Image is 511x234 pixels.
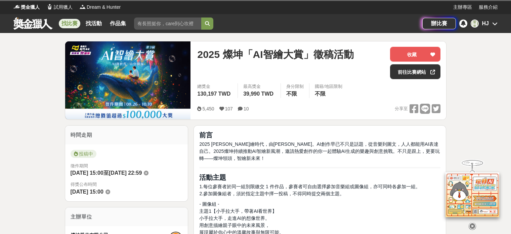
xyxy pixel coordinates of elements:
[479,4,498,11] a: 服務介紹
[79,3,86,10] img: Logo
[13,4,40,11] a: Logo獎金獵人
[71,150,96,158] span: 投稿中
[65,126,188,144] div: 時間走期
[395,104,408,114] span: 分享至
[445,172,499,217] img: d2146d9a-e6f6-4337-9592-8cefde37ba6b.png
[199,223,270,228] span: 用創意描繪親子眼中的未來風景，
[79,4,121,11] a: LogoDream & Hunter
[225,106,233,111] span: 107
[46,4,73,11] a: Logo試用獵人
[197,83,232,90] span: 總獎金
[103,170,109,176] span: 至
[199,201,219,207] span: - 圖像組 -
[243,91,273,97] span: 39,990 TWD
[422,18,456,29] a: 辦比賽
[13,3,20,10] img: Logo
[199,174,226,181] strong: 活動主題
[482,20,489,28] div: HJ
[390,47,440,62] button: 收藏
[199,141,440,161] span: 2025 [PERSON_NAME]繪時代，由[PERSON_NAME]。AI創作早已不只是話題，從音樂到圖文，人人都能用AI表達自己。2025燦坤持續推動AI智繪新風潮，邀請熱愛創作的你一起體...
[71,189,103,195] span: [DATE] 15:00
[71,163,88,168] span: 徵件期間
[202,106,214,111] span: 5,450
[87,4,121,11] span: Dream & Hunter
[65,207,188,226] div: 主辦單位
[21,4,40,11] span: 獎金獵人
[471,20,479,28] div: H
[199,208,277,214] span: 主題1【小手拉大手，帶著AI看世界】
[315,91,326,97] span: 不限
[197,91,230,97] span: 130,197 TWD
[199,215,269,221] span: 小手拉大手，走進AI的想像世界。
[109,170,142,176] span: [DATE] 22:59
[134,18,201,30] input: 有長照挺你，care到心坎裡！青春出手，拍出照顧 影音徵件活動
[199,191,344,196] span: 2.參加圖像組者，須於指定主題中擇一投稿，不得同時提交兩個主題。
[286,83,304,90] div: 身分限制
[199,184,420,189] span: 1.每位參賽者於同一組別限繳交 1 件作品，參賽者可自由選擇參加音樂組或圖像組，亦可同時各參加一組。
[453,4,472,11] a: 主辦專區
[243,83,275,90] span: 最高獎金
[286,91,297,97] span: 不限
[59,19,80,28] a: 找比賽
[54,4,73,11] span: 試用獵人
[83,19,104,28] a: 找活動
[71,170,103,176] span: [DATE] 15:00
[197,47,353,62] span: 2025 燦坤「AI智繪大賞」徵稿活動
[315,83,342,90] div: 國籍/地區限制
[46,3,53,10] img: Logo
[65,41,191,119] img: Cover Image
[199,131,213,139] strong: 前言
[390,64,440,79] a: 前往比賽網站
[71,181,183,188] span: 得獎公布時間
[107,19,129,28] a: 作品集
[244,106,249,111] span: 10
